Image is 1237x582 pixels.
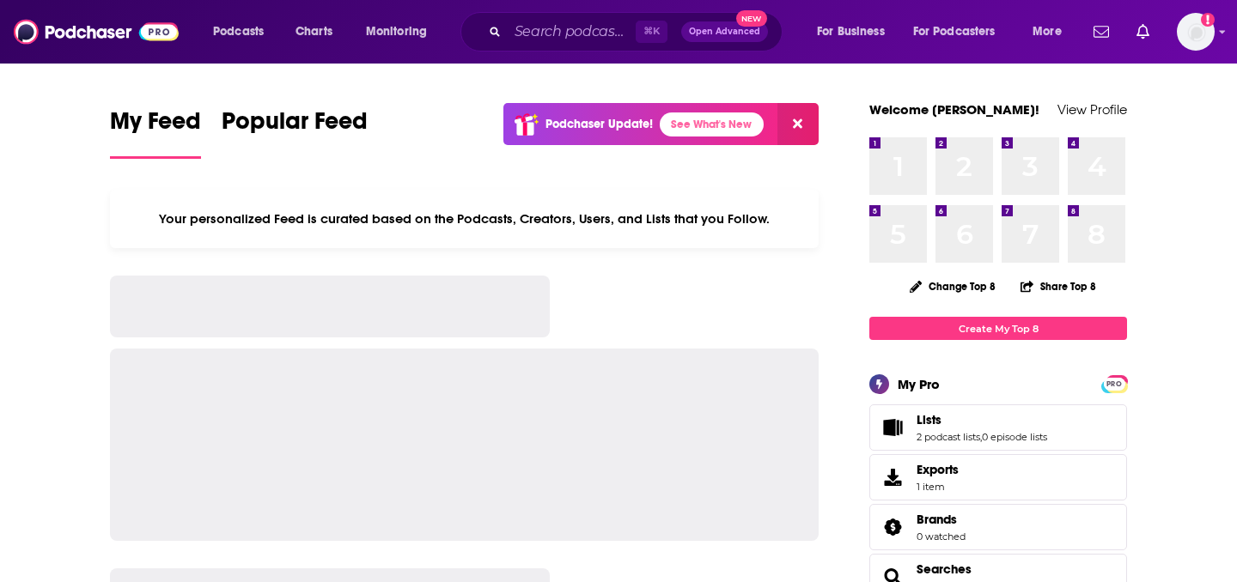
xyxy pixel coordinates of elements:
[917,431,980,443] a: 2 podcast lists
[899,276,1006,297] button: Change Top 8
[110,106,201,159] a: My Feed
[898,376,940,392] div: My Pro
[902,18,1021,45] button: open menu
[201,18,286,45] button: open menu
[110,106,201,146] span: My Feed
[366,20,427,44] span: Monitoring
[508,18,636,45] input: Search podcasts, credits, & more...
[1130,17,1156,46] a: Show notifications dropdown
[14,15,179,48] img: Podchaser - Follow, Share and Rate Podcasts
[817,20,885,44] span: For Business
[1057,101,1127,118] a: View Profile
[917,512,957,527] span: Brands
[917,561,972,577] a: Searches
[869,404,1127,451] span: Lists
[869,504,1127,550] span: Brands
[1020,270,1097,303] button: Share Top 8
[681,21,768,42] button: Open AdvancedNew
[875,415,910,440] a: Lists
[110,190,819,248] div: Your personalized Feed is curated based on the Podcasts, Creators, Users, and Lists that you Follow.
[1177,13,1215,51] button: Show profile menu
[222,106,368,146] span: Popular Feed
[917,530,966,543] a: 0 watched
[869,317,1127,340] a: Create My Top 8
[222,106,368,159] a: Popular Feed
[1177,13,1215,51] span: Logged in as Marketing09
[636,21,667,43] span: ⌘ K
[477,12,799,52] div: Search podcasts, credits, & more...
[875,515,910,539] a: Brands
[1201,13,1215,27] svg: Add a profile image
[1033,20,1062,44] span: More
[354,18,449,45] button: open menu
[917,412,941,427] span: Lists
[805,18,906,45] button: open menu
[917,412,1047,427] a: Lists
[1104,378,1124,391] span: PRO
[1104,377,1124,390] a: PRO
[917,462,959,477] span: Exports
[869,101,1039,118] a: Welcome [PERSON_NAME]!
[913,20,996,44] span: For Podcasters
[545,117,653,131] p: Podchaser Update!
[917,481,959,493] span: 1 item
[660,112,764,136] a: See What's New
[689,27,760,36] span: Open Advanced
[284,18,343,45] a: Charts
[869,454,1127,500] a: Exports
[1021,18,1083,45] button: open menu
[980,431,982,443] span: ,
[875,465,910,489] span: Exports
[213,20,264,44] span: Podcasts
[1087,17,1116,46] a: Show notifications dropdown
[982,431,1047,443] a: 0 episode lists
[736,10,767,27] span: New
[296,20,332,44] span: Charts
[917,512,966,527] a: Brands
[1177,13,1215,51] img: User Profile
